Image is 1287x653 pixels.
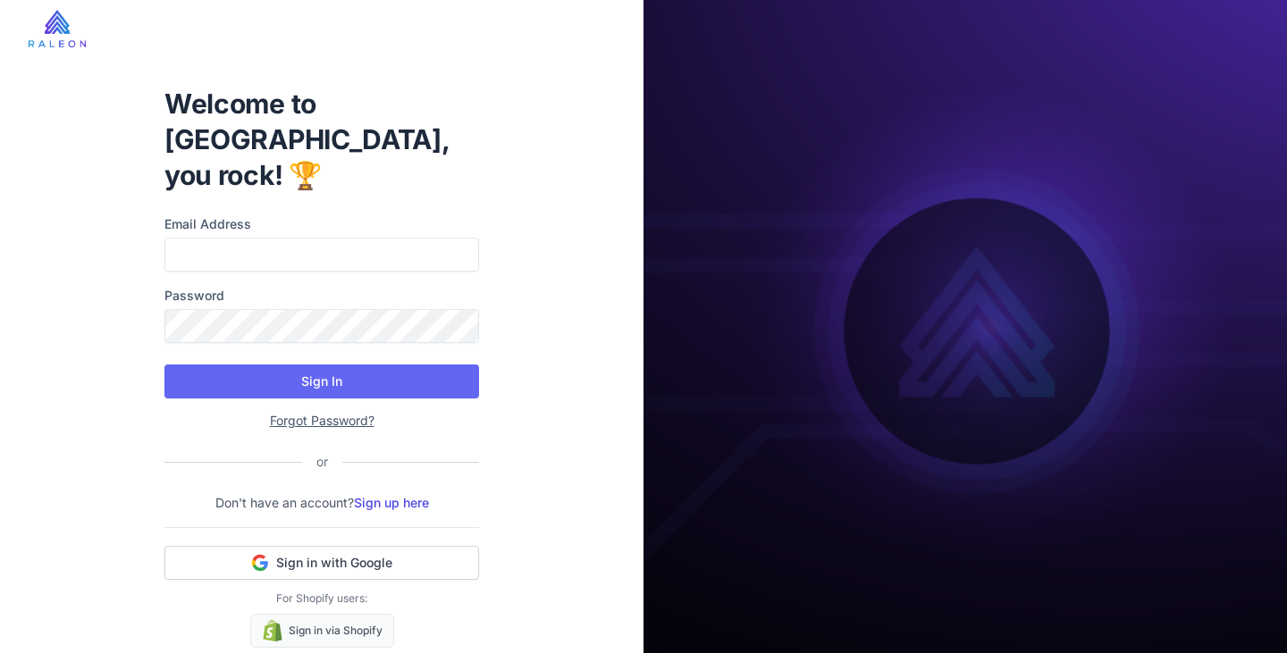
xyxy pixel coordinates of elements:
[164,590,479,607] p: For Shopify users:
[302,452,342,472] div: or
[354,495,429,510] a: Sign up here
[164,546,479,580] button: Sign in with Google
[164,286,479,306] label: Password
[250,614,394,648] a: Sign in via Shopify
[164,86,479,193] h1: Welcome to [GEOGRAPHIC_DATA], you rock! 🏆
[29,10,86,47] img: raleon-logo-whitebg.9aac0268.jpg
[276,554,392,572] span: Sign in with Google
[164,214,479,234] label: Email Address
[270,413,374,428] a: Forgot Password?
[164,493,479,513] p: Don't have an account?
[164,364,479,398] button: Sign In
